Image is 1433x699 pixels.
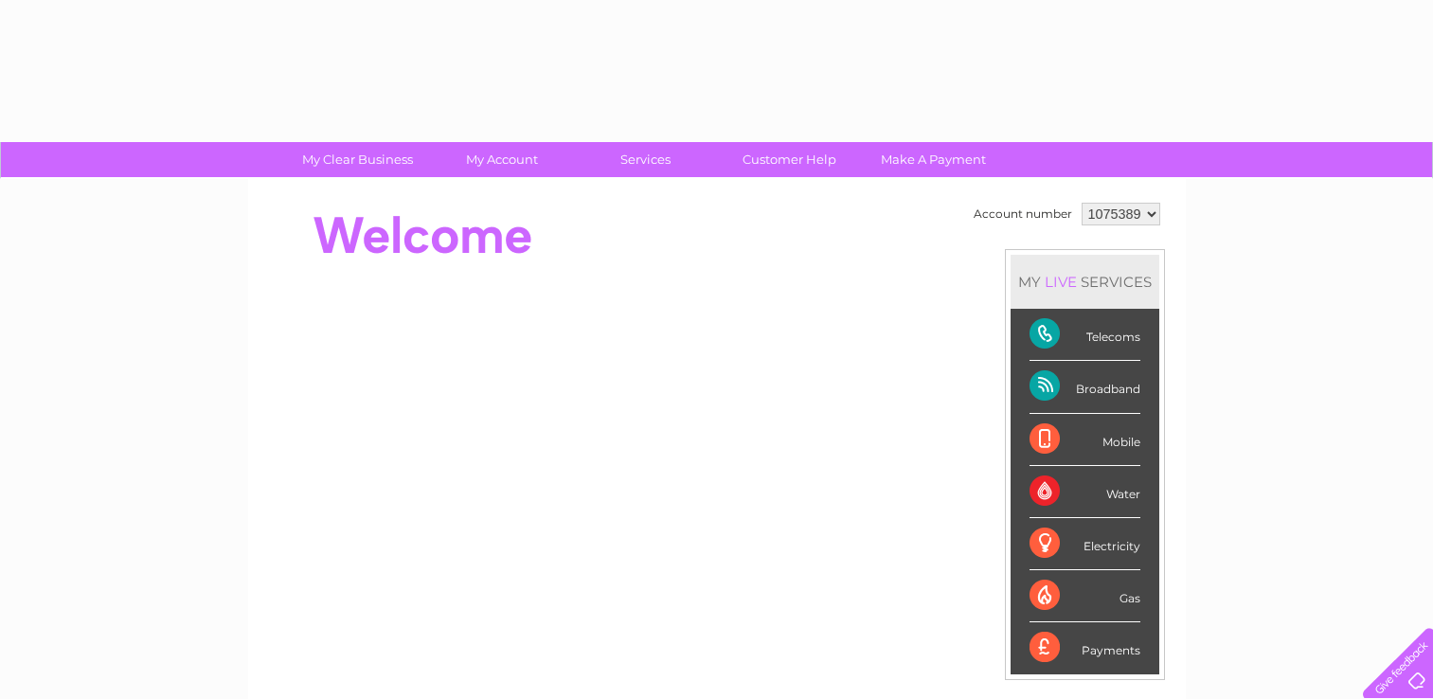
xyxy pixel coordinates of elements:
[1030,309,1140,361] div: Telecoms
[1030,414,1140,466] div: Mobile
[423,142,580,177] a: My Account
[711,142,868,177] a: Customer Help
[969,198,1077,230] td: Account number
[1030,570,1140,622] div: Gas
[1030,622,1140,673] div: Payments
[567,142,724,177] a: Services
[855,142,1012,177] a: Make A Payment
[1030,518,1140,570] div: Electricity
[1011,255,1159,309] div: MY SERVICES
[279,142,436,177] a: My Clear Business
[1030,361,1140,413] div: Broadband
[1041,273,1081,291] div: LIVE
[1030,466,1140,518] div: Water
